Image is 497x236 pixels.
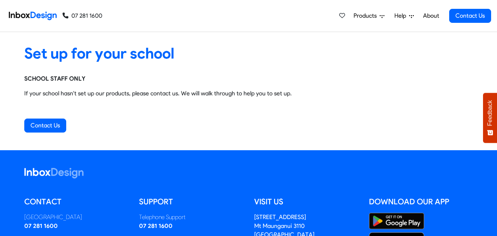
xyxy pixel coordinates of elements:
[369,213,424,229] img: Google Play Store
[351,8,387,23] a: Products
[139,222,173,229] a: 07 281 1600
[139,213,243,222] div: Telephone Support
[24,213,128,222] div: [GEOGRAPHIC_DATA]
[421,8,441,23] a: About
[24,168,84,179] img: logo_inboxdesign_white.svg
[63,11,102,20] a: 07 281 1600
[354,11,380,20] span: Products
[24,75,85,82] strong: SCHOOL STAFF ONLY
[24,119,66,133] a: Contact Us
[394,11,409,20] span: Help
[449,9,491,23] a: Contact Us
[254,196,358,207] h5: Visit us
[24,222,58,229] a: 07 281 1600
[369,196,473,207] h5: Download our App
[24,196,128,207] h5: Contact
[24,89,473,98] p: If your school hasn't set up our products, please contact us. We will walk through to help you to...
[24,44,473,63] heading: Set up for your school
[139,196,243,207] h5: Support
[483,93,497,143] button: Feedback - Show survey
[487,100,493,126] span: Feedback
[391,8,417,23] a: Help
